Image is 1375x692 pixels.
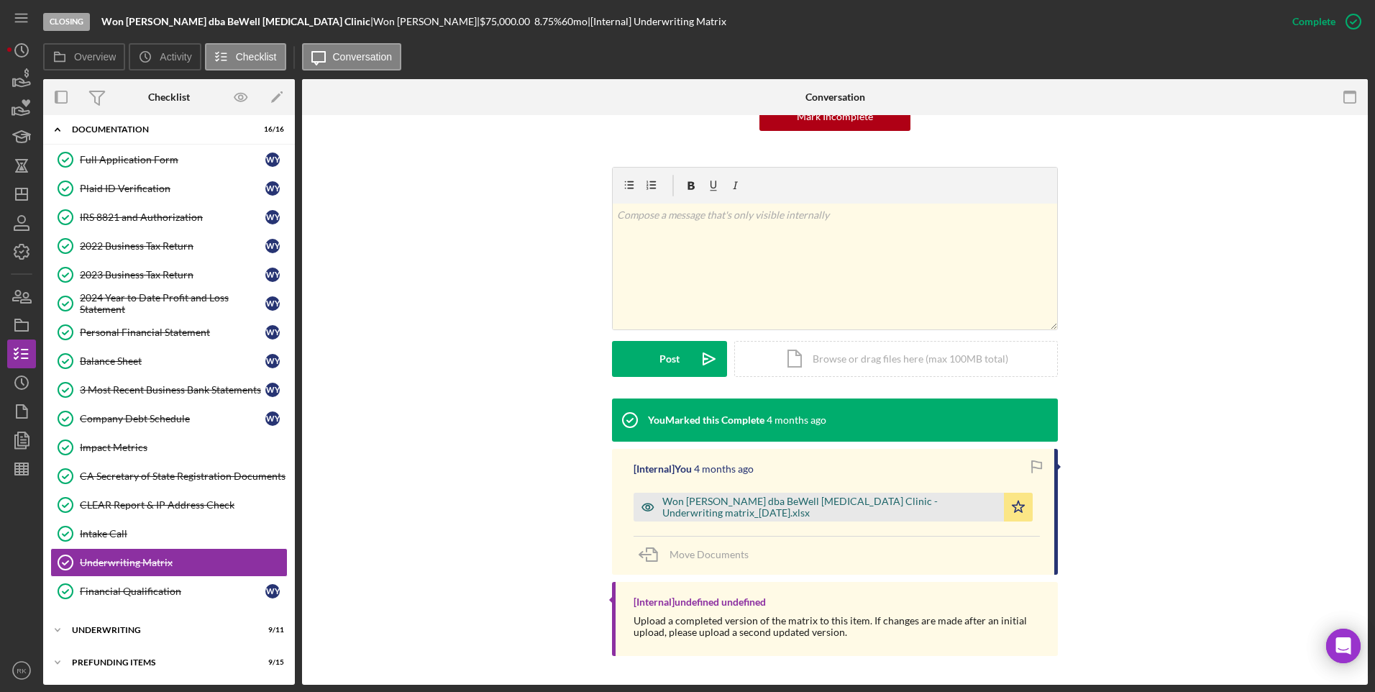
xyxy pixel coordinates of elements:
[43,13,90,31] div: Closing
[534,16,562,27] div: 8.75 %
[634,537,763,573] button: Move Documents
[80,269,265,281] div: 2023 Business Tax Return
[50,433,288,462] a: Impact Metrics
[101,16,373,27] div: |
[265,383,280,397] div: W Y
[80,384,265,396] div: 3 Most Recent Business Bank Statements
[50,577,288,606] a: Financial QualificationWY
[74,51,116,63] label: Overview
[333,51,393,63] label: Conversation
[258,626,284,634] div: 9 / 11
[80,154,265,165] div: Full Application Form
[265,210,280,224] div: W Y
[160,51,191,63] label: Activity
[1292,7,1335,36] div: Complete
[648,414,764,426] div: You Marked this Complete
[50,289,288,318] a: 2024 Year to Date Profit and Loss StatementWY
[373,16,480,27] div: Won [PERSON_NAME] |
[634,463,692,475] div: [Internal] You
[50,548,288,577] a: Underwriting Matrix
[129,43,201,70] button: Activity
[265,239,280,253] div: W Y
[17,667,27,675] text: RK
[43,43,125,70] button: Overview
[50,404,288,433] a: Company Debt ScheduleWY
[80,499,287,511] div: CLEAR Report & IP Address Check
[480,16,534,27] div: $75,000.00
[50,519,288,548] a: Intake Call
[50,232,288,260] a: 2022 Business Tax ReturnWY
[50,145,288,174] a: Full Application FormWY
[634,615,1043,638] div: Upload a completed version of the matrix to this item. If changes are made after an initial uploa...
[1278,7,1368,36] button: Complete
[50,203,288,232] a: IRS 8821 and AuthorizationWY
[205,43,286,70] button: Checklist
[72,626,248,634] div: Underwriting
[759,102,910,131] button: Mark Incomplete
[265,152,280,167] div: W Y
[80,327,265,338] div: Personal Financial Statement
[694,463,754,475] time: 2025-05-01 22:43
[50,491,288,519] a: CLEAR Report & IP Address Check
[236,51,277,63] label: Checklist
[612,341,727,377] button: Post
[797,102,873,131] div: Mark Incomplete
[265,325,280,340] div: W Y
[50,375,288,404] a: 3 Most Recent Business Bank StatementsWY
[80,211,265,223] div: IRS 8821 and Authorization
[80,442,287,453] div: Impact Metrics
[634,596,766,608] div: [Internal] undefined undefined
[7,656,36,685] button: RK
[72,125,248,134] div: Documentation
[265,296,280,311] div: W Y
[50,318,288,347] a: Personal Financial StatementWY
[50,347,288,375] a: Balance SheetWY
[72,658,248,667] div: Prefunding Items
[50,174,288,203] a: Plaid ID VerificationWY
[302,43,402,70] button: Conversation
[50,260,288,289] a: 2023 Business Tax ReturnWY
[50,462,288,491] a: CA Secretary of State Registration Documents
[265,181,280,196] div: W Y
[659,341,680,377] div: Post
[562,16,588,27] div: 60 mo
[634,493,1033,522] button: Won [PERSON_NAME] dba BeWell [MEDICAL_DATA] Clinic - Underwriting matrix_[DATE].xlsx
[101,15,370,27] b: Won [PERSON_NAME] dba BeWell [MEDICAL_DATA] Clinic
[265,411,280,426] div: W Y
[767,414,826,426] time: 2025-05-01 22:43
[80,528,287,540] div: Intake Call
[80,557,287,568] div: Underwriting Matrix
[258,125,284,134] div: 16 / 16
[265,268,280,282] div: W Y
[265,584,280,598] div: W Y
[662,496,997,519] div: Won [PERSON_NAME] dba BeWell [MEDICAL_DATA] Clinic - Underwriting matrix_[DATE].xlsx
[80,183,265,194] div: Plaid ID Verification
[588,16,726,27] div: | [Internal] Underwriting Matrix
[80,240,265,252] div: 2022 Business Tax Return
[80,413,265,424] div: Company Debt Schedule
[265,354,280,368] div: W Y
[80,292,265,315] div: 2024 Year to Date Profit and Loss Statement
[148,91,190,103] div: Checklist
[1326,629,1361,663] div: Open Intercom Messenger
[80,586,265,597] div: Financial Qualification
[80,470,287,482] div: CA Secretary of State Registration Documents
[258,658,284,667] div: 9 / 15
[80,355,265,367] div: Balance Sheet
[805,91,865,103] div: Conversation
[670,548,749,560] span: Move Documents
